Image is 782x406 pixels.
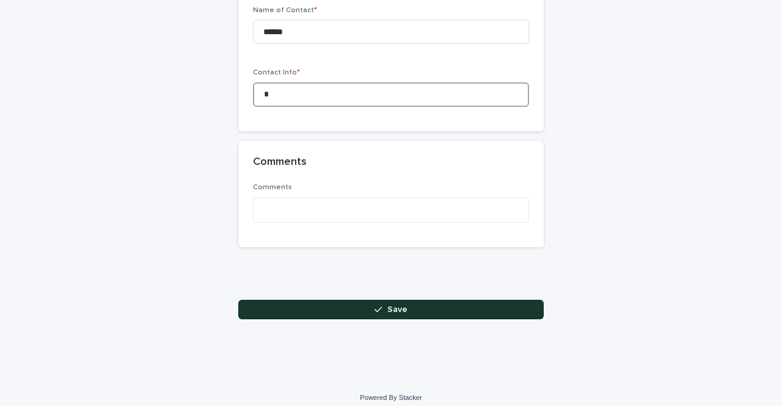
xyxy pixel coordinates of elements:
[253,69,300,76] span: Contact Info
[238,300,544,319] button: Save
[253,184,292,191] span: Comments
[253,7,317,14] span: Name of Contact
[387,305,407,314] span: Save
[253,156,307,169] h2: Comments
[360,394,422,401] a: Powered By Stacker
